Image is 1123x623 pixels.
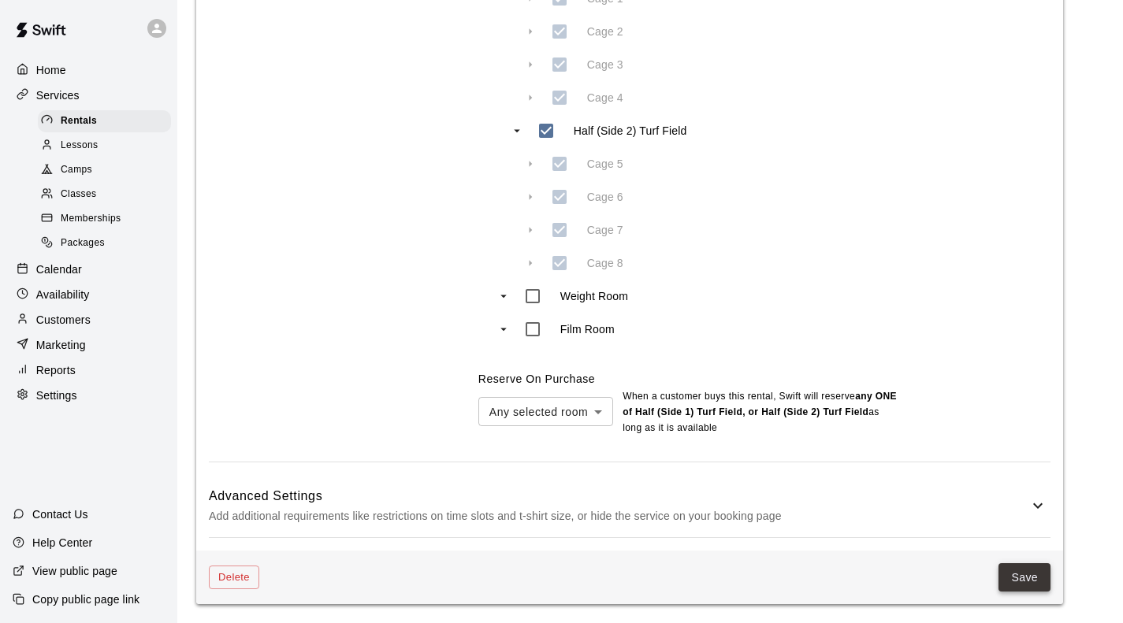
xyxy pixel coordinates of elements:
[38,184,171,206] div: Classes
[36,62,66,78] p: Home
[209,566,259,590] button: Delete
[36,388,77,403] p: Settings
[209,475,1050,537] div: Advanced SettingsAdd additional requirements like restrictions on time slots and t-shirt size, or...
[209,506,1028,526] p: Add additional requirements like restrictions on time slots and t-shirt size, or hide the service...
[38,135,171,157] div: Lessons
[478,397,613,426] div: Any selected room
[478,373,595,385] label: Reserve On Purchase
[38,110,171,132] div: Rentals
[38,232,177,256] a: Packages
[13,283,165,306] a: Availability
[38,232,171,254] div: Packages
[587,255,623,271] p: Cage 8
[13,83,165,107] a: Services
[13,258,165,281] a: Calendar
[574,123,687,139] p: Half (Side 2) Turf Field
[587,222,623,238] p: Cage 7
[38,207,177,232] a: Memberships
[61,235,105,251] span: Packages
[13,358,165,382] a: Reports
[13,308,165,332] a: Customers
[560,288,628,304] p: Weight Room
[36,337,86,353] p: Marketing
[587,57,623,72] p: Cage 3
[61,138,99,154] span: Lessons
[38,159,171,181] div: Camps
[13,384,165,407] a: Settings
[13,333,165,357] a: Marketing
[61,113,97,129] span: Rentals
[587,90,623,106] p: Cage 4
[32,506,88,522] p: Contact Us
[61,211,121,227] span: Memberships
[61,162,92,178] span: Camps
[587,24,623,39] p: Cage 2
[38,183,177,207] a: Classes
[36,87,80,103] p: Services
[36,287,90,302] p: Availability
[560,321,615,337] p: Film Room
[32,591,139,607] p: Copy public page link
[36,261,82,277] p: Calendar
[38,109,177,133] a: Rentals
[38,133,177,158] a: Lessons
[32,563,117,579] p: View public page
[61,187,96,202] span: Classes
[38,208,171,230] div: Memberships
[209,486,1028,506] h6: Advanced Settings
[587,189,623,205] p: Cage 6
[587,156,623,172] p: Cage 5
[32,535,92,551] p: Help Center
[38,158,177,183] a: Camps
[998,563,1050,592] button: Save
[13,58,165,82] a: Home
[623,389,898,436] p: When a customer buys this rental , Swift will reserve as long as it is available
[36,362,76,378] p: Reports
[36,312,91,328] p: Customers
